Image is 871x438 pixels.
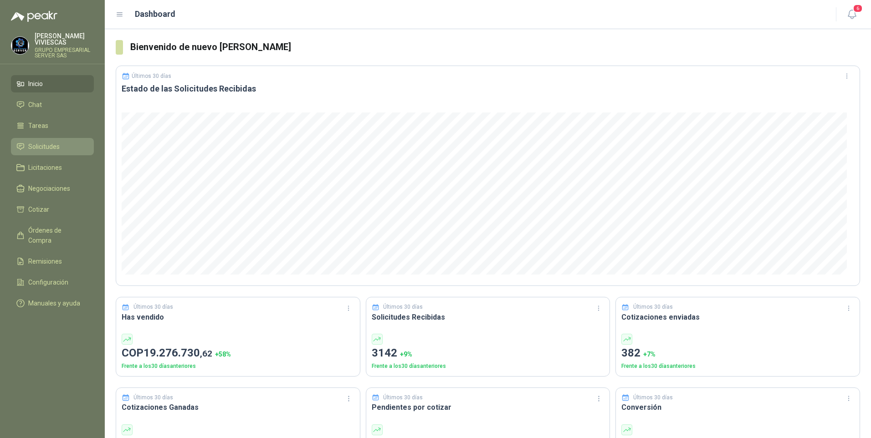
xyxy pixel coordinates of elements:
span: Configuración [28,277,68,287]
a: Configuración [11,274,94,291]
span: + 58 % [215,351,231,358]
p: GRUPO EMPRESARIAL SERVER SAS [35,47,94,58]
a: Inicio [11,75,94,92]
span: Remisiones [28,256,62,266]
p: Últimos 30 días [133,393,173,402]
h3: Cotizaciones enviadas [621,311,854,323]
p: Frente a los 30 días anteriores [372,362,605,371]
p: Últimos 30 días [133,303,173,311]
span: Negociaciones [28,183,70,194]
a: Negociaciones [11,180,94,197]
a: Tareas [11,117,94,134]
h3: Cotizaciones Ganadas [122,402,354,413]
h3: Estado de las Solicitudes Recibidas [122,83,854,94]
p: COP [122,345,354,362]
span: Cotizar [28,204,49,214]
h3: Pendientes por cotizar [372,402,605,413]
h3: Solicitudes Recibidas [372,311,605,323]
h3: Conversión [621,402,854,413]
button: 6 [844,6,860,23]
p: Últimos 30 días [633,303,673,311]
span: Manuales y ayuda [28,298,80,308]
h3: Has vendido [122,311,354,323]
p: Últimos 30 días [633,393,673,402]
p: 3142 [372,345,605,362]
a: Chat [11,96,94,113]
span: + 7 % [643,351,656,358]
p: Frente a los 30 días anteriores [122,362,354,371]
h1: Dashboard [135,8,175,20]
p: [PERSON_NAME] VIVIESCAS [35,33,94,46]
span: Inicio [28,79,43,89]
img: Company Logo [11,37,29,54]
a: Remisiones [11,253,94,270]
a: Licitaciones [11,159,94,176]
p: 382 [621,345,854,362]
img: Logo peakr [11,11,57,22]
p: Últimos 30 días [383,303,423,311]
a: Solicitudes [11,138,94,155]
p: Frente a los 30 días anteriores [621,362,854,371]
span: + 9 % [400,351,412,358]
p: Últimos 30 días [132,73,171,79]
span: Solicitudes [28,142,60,152]
span: Órdenes de Compra [28,225,85,245]
span: Licitaciones [28,163,62,173]
span: ,62 [200,348,212,359]
p: Últimos 30 días [383,393,423,402]
span: Chat [28,100,42,110]
h3: Bienvenido de nuevo [PERSON_NAME] [130,40,860,54]
a: Órdenes de Compra [11,222,94,249]
a: Cotizar [11,201,94,218]
a: Manuales y ayuda [11,295,94,312]
span: 19.276.730 [143,346,212,359]
span: 6 [853,4,863,13]
span: Tareas [28,121,48,131]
